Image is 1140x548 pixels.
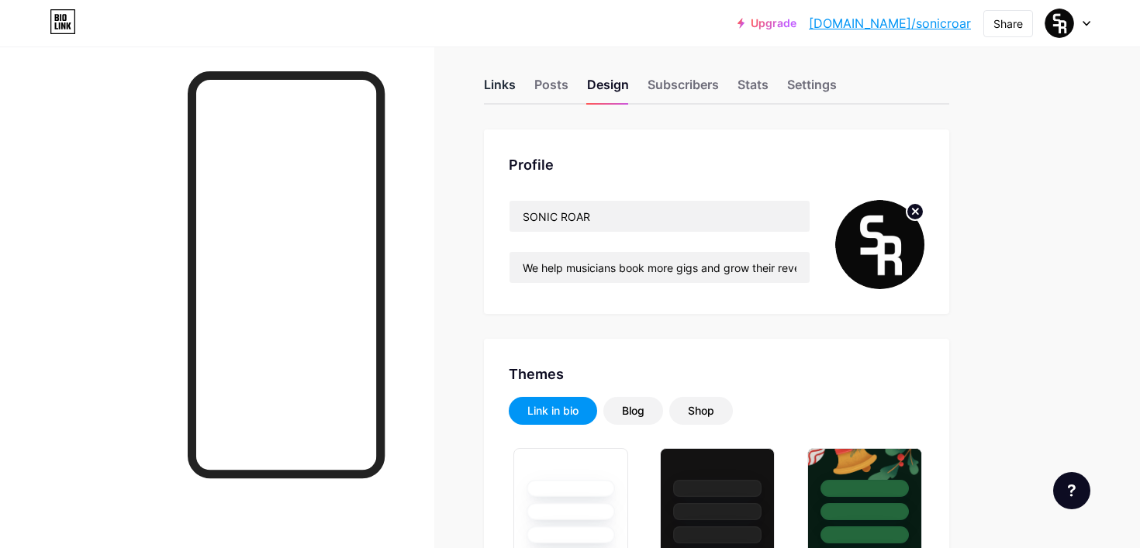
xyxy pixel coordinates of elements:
div: Stats [738,75,769,103]
div: Design [587,75,629,103]
a: [DOMAIN_NAME]/sonicroar [809,14,971,33]
div: Links [484,75,516,103]
a: Upgrade [738,17,796,29]
div: Subscribers [648,75,719,103]
div: Themes [509,364,924,384]
div: Blog [622,403,644,419]
input: Bio [510,252,810,283]
input: Name [510,201,810,232]
img: sonicroar [1045,9,1074,38]
div: Posts [534,75,568,103]
img: sonicroar [835,200,924,289]
div: Shop [688,403,714,419]
div: Share [993,16,1023,32]
div: Settings [787,75,837,103]
div: Profile [509,154,924,175]
div: Link in bio [527,403,579,419]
